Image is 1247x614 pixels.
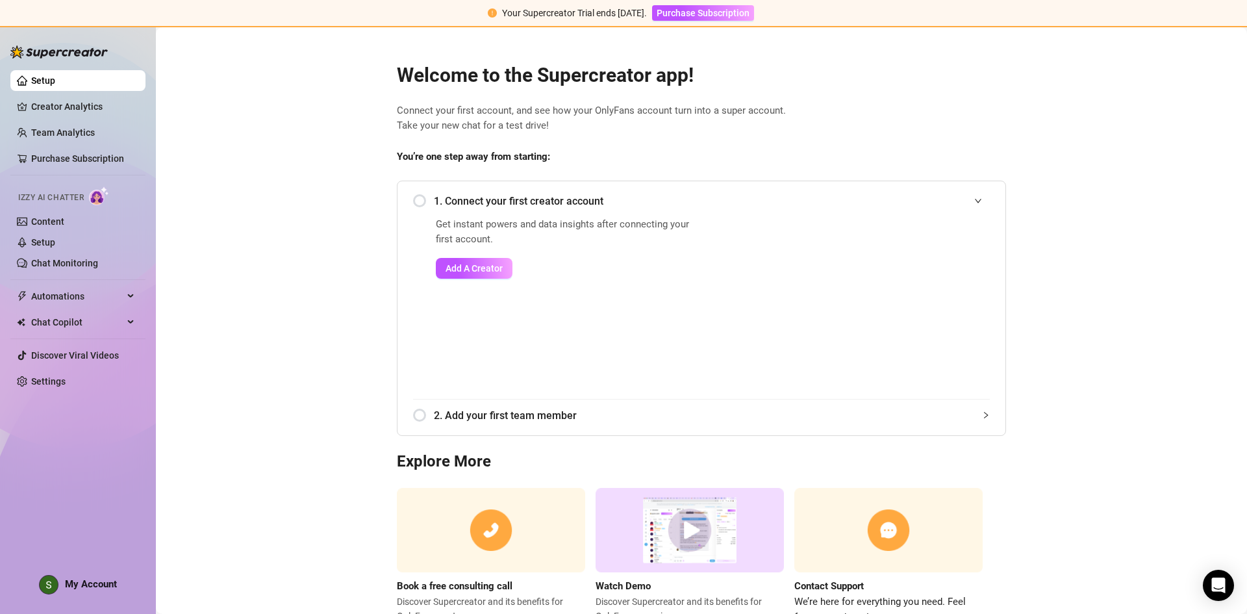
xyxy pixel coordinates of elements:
[10,45,108,58] img: logo-BBDzfeDw.svg
[31,237,55,248] a: Setup
[31,258,98,268] a: Chat Monitoring
[31,96,135,117] a: Creator Analytics
[31,75,55,86] a: Setup
[446,263,503,274] span: Add A Creator
[31,286,123,307] span: Automations
[397,103,1006,134] span: Connect your first account, and see how your OnlyFans account turn into a super account. Take you...
[436,258,698,279] a: Add A Creator
[436,217,698,248] span: Get instant powers and data insights after connecting your first account.
[31,312,123,333] span: Chat Copilot
[18,192,84,204] span: Izzy AI Chatter
[413,185,990,217] div: 1. Connect your first creator account
[434,193,990,209] span: 1. Connect your first creator account
[657,8,749,18] span: Purchase Subscription
[413,400,990,431] div: 2. Add your first team member
[794,488,983,573] img: contact support
[488,8,497,18] span: exclamation-circle
[652,5,754,21] button: Purchase Subscription
[397,63,1006,88] h2: Welcome to the Supercreator app!
[436,258,512,279] button: Add A Creator
[730,217,990,383] iframe: Add Creators
[17,318,25,327] img: Chat Copilot
[40,576,58,594] img: ACg8ocJai4Tq5hJ6GPZHEmSwkt2FUYGyAWEHh0MZUtUIZUcPyw-kbw=s96-c
[31,153,124,164] a: Purchase Subscription
[31,127,95,138] a: Team Analytics
[652,8,754,18] a: Purchase Subscription
[982,411,990,419] span: collapsed
[596,488,784,573] img: supercreator demo
[65,578,117,590] span: My Account
[397,488,585,573] img: consulting call
[502,8,647,18] span: Your Supercreator Trial ends [DATE].
[434,407,990,424] span: 2. Add your first team member
[31,350,119,361] a: Discover Viral Videos
[17,291,27,301] span: thunderbolt
[89,186,109,205] img: AI Chatter
[1203,570,1234,601] div: Open Intercom Messenger
[974,197,982,205] span: expanded
[596,580,651,592] strong: Watch Demo
[31,216,64,227] a: Content
[397,151,550,162] strong: You’re one step away from starting:
[794,580,864,592] strong: Contact Support
[31,376,66,387] a: Settings
[397,580,512,592] strong: Book a free consulting call
[397,452,1006,472] h3: Explore More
